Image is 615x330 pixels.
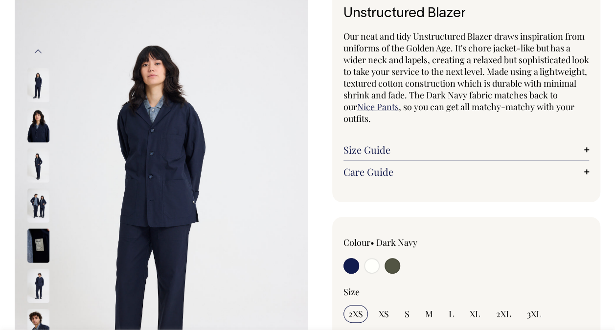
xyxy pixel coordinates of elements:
[527,308,542,320] span: 3XL
[496,308,511,320] span: 2XL
[449,308,454,320] span: L
[27,148,49,182] img: dark-navy
[343,305,368,323] input: 2XS
[343,166,590,178] a: Care Guide
[27,228,49,262] img: dark-navy
[27,68,49,102] img: dark-navy
[376,236,417,248] label: Dark Navy
[348,308,363,320] span: 2XS
[370,236,374,248] span: •
[420,305,438,323] input: M
[343,30,589,113] span: Our neat and tidy Unstructured Blazer draws inspiration from uniforms of the Golden Age. It's cho...
[374,305,394,323] input: XS
[425,308,433,320] span: M
[343,101,574,124] span: , so you can get all matchy-matchy with your outfits.
[465,305,485,323] input: XL
[27,188,49,222] img: dark-navy
[379,308,389,320] span: XS
[444,305,459,323] input: L
[343,144,590,156] a: Size Guide
[31,41,46,63] button: Previous
[343,6,590,22] h1: Unstructured Blazer
[343,236,442,248] div: Colour
[400,305,414,323] input: S
[470,308,480,320] span: XL
[343,286,590,298] div: Size
[405,308,410,320] span: S
[357,101,399,113] a: Nice Pants
[491,305,516,323] input: 2XL
[27,108,49,142] img: dark-navy
[522,305,547,323] input: 3XL
[27,268,49,303] img: dark-navy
